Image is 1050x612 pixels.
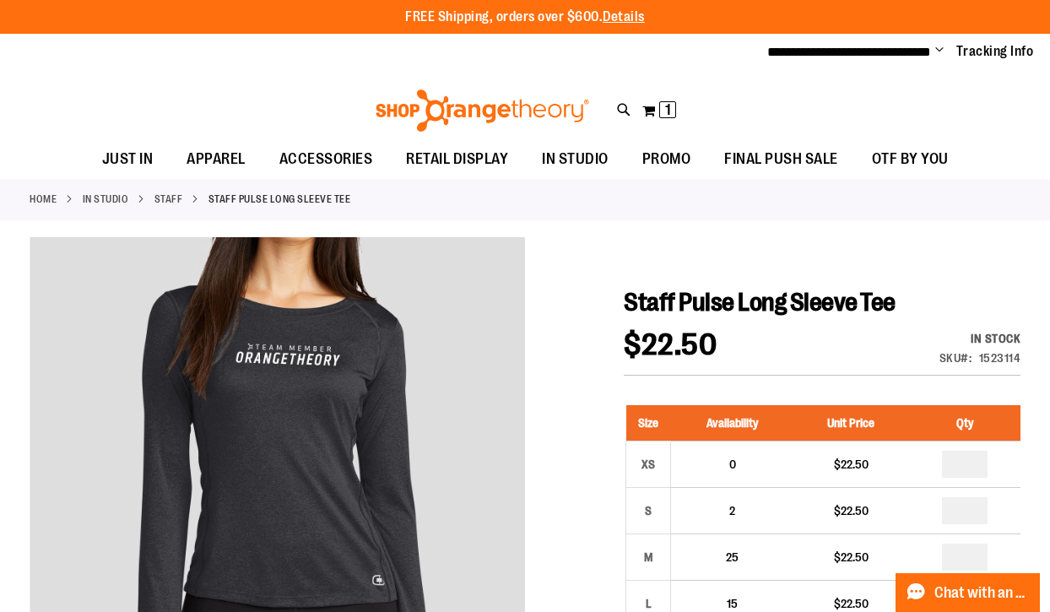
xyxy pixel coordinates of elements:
[939,351,972,365] strong: SKU
[542,140,609,178] span: IN STUDIO
[802,595,900,612] div: $22.50
[405,8,645,27] p: FREE Shipping, orders over $600.
[603,9,645,24] a: Details
[707,140,855,179] a: FINAL PUSH SALE
[939,330,1021,347] div: Availability
[727,597,738,610] span: 15
[624,288,896,317] span: Staff Pulse Long Sleeve Tee
[208,192,351,207] strong: Staff Pulse Long Sleeve Tee
[30,192,57,207] a: Home
[802,456,900,473] div: $22.50
[802,502,900,519] div: $22.50
[187,140,246,178] span: APPAREL
[908,405,1020,441] th: Qty
[935,43,944,60] button: Account menu
[934,585,1030,601] span: Chat with an Expert
[956,42,1034,61] a: Tracking Info
[939,330,1021,347] div: In stock
[802,549,900,566] div: $22.50
[525,140,625,178] a: IN STUDIO
[855,140,966,179] a: OTF BY YOU
[671,405,793,441] th: Availability
[642,140,691,178] span: PROMO
[373,89,592,132] img: Shop Orangetheory
[170,140,262,179] a: APPAREL
[102,140,154,178] span: JUST IN
[85,140,170,179] a: JUST IN
[729,458,736,471] span: 0
[726,550,739,564] span: 25
[625,140,708,179] a: PROMO
[262,140,390,179] a: ACCESSORIES
[389,140,525,179] a: RETAIL DISPLAY
[279,140,373,178] span: ACCESSORIES
[793,405,908,441] th: Unit Price
[729,504,735,517] span: 2
[636,498,661,523] div: S
[636,452,661,477] div: XS
[624,328,717,362] span: $22.50
[724,140,838,178] span: FINAL PUSH SALE
[896,573,1041,612] button: Chat with an Expert
[154,192,183,207] a: Staff
[406,140,508,178] span: RETAIL DISPLAY
[665,101,671,118] span: 1
[83,192,129,207] a: IN STUDIO
[979,349,1021,366] div: 1523114
[636,544,661,570] div: M
[872,140,949,178] span: OTF BY YOU
[626,405,671,441] th: Size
